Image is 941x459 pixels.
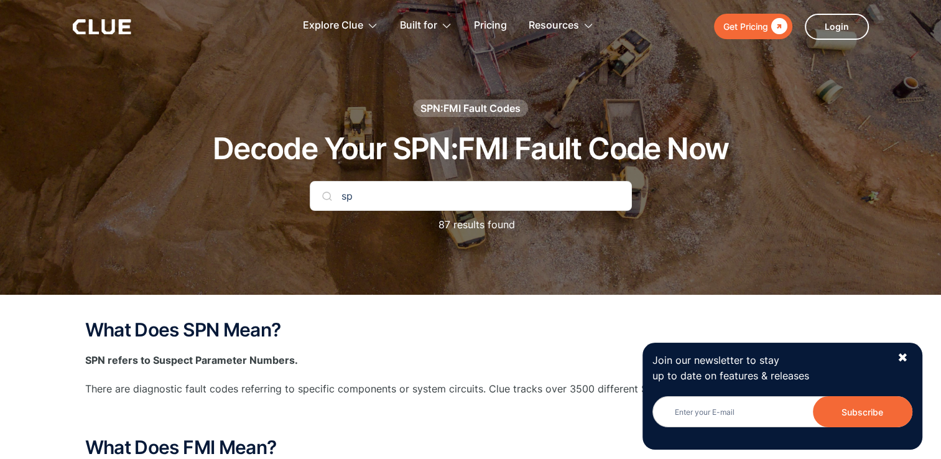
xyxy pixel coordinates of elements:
p: Join our newsletter to stay up to date on features & releases [652,353,886,384]
div: SPN:FMI Fault Codes [420,101,521,115]
strong: SPN refers to Suspect Parameter Numbers. [85,354,298,366]
input: Enter your E-mail [652,396,912,427]
div: Built for [400,6,437,45]
p: ‍ [85,409,856,425]
input: Search Your Code... [310,181,632,211]
h1: Decode Your SPN:FMI Fault Code Now [213,132,729,165]
h2: What Does FMI Mean? [85,437,856,458]
div: Resources [529,6,594,45]
a: Pricing [474,6,507,45]
div:  [768,19,787,34]
input: Subscribe [813,396,912,427]
a: Get Pricing [714,14,792,39]
div: Built for [400,6,452,45]
p: There are diagnostic fault codes referring to specific components or system circuits. Clue tracks... [85,381,856,397]
a: Login [805,14,869,40]
div: Resources [529,6,579,45]
div: Get Pricing [723,19,768,34]
div: Explore Clue [303,6,363,45]
form: Newsletter [652,396,912,440]
div: Explore Clue [303,6,378,45]
div: ✖ [897,350,908,366]
p: 87 results found [426,217,515,233]
h2: What Does SPN Mean? [85,320,856,340]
